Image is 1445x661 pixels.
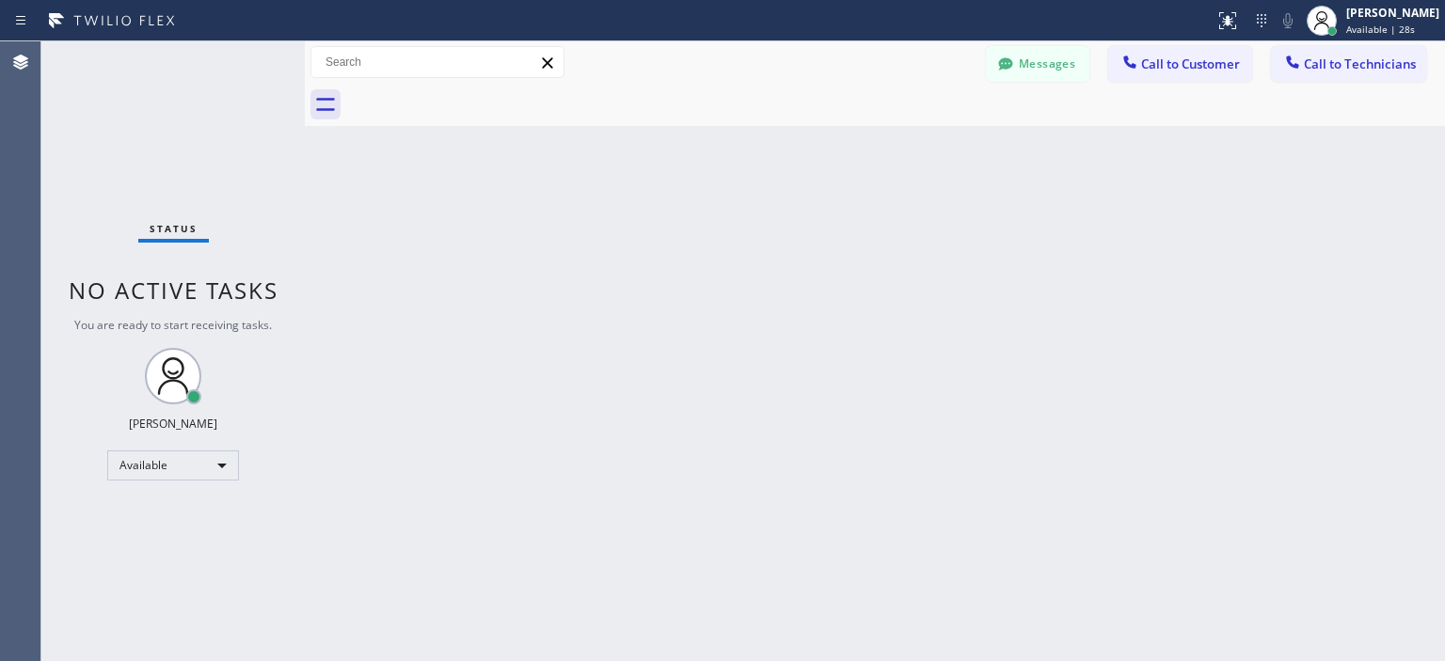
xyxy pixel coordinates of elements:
button: Messages [986,46,1089,82]
button: Call to Customer [1108,46,1252,82]
span: Call to Customer [1141,55,1240,72]
div: [PERSON_NAME] [129,416,217,432]
span: You are ready to start receiving tasks. [74,317,272,333]
div: [PERSON_NAME] [1346,5,1439,21]
span: Call to Technicians [1304,55,1416,72]
span: Available | 28s [1346,23,1415,36]
span: Status [150,222,198,235]
span: No active tasks [69,275,278,306]
input: Search [311,47,564,77]
button: Mute [1275,8,1301,34]
div: Available [107,450,239,480]
button: Call to Technicians [1271,46,1426,82]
